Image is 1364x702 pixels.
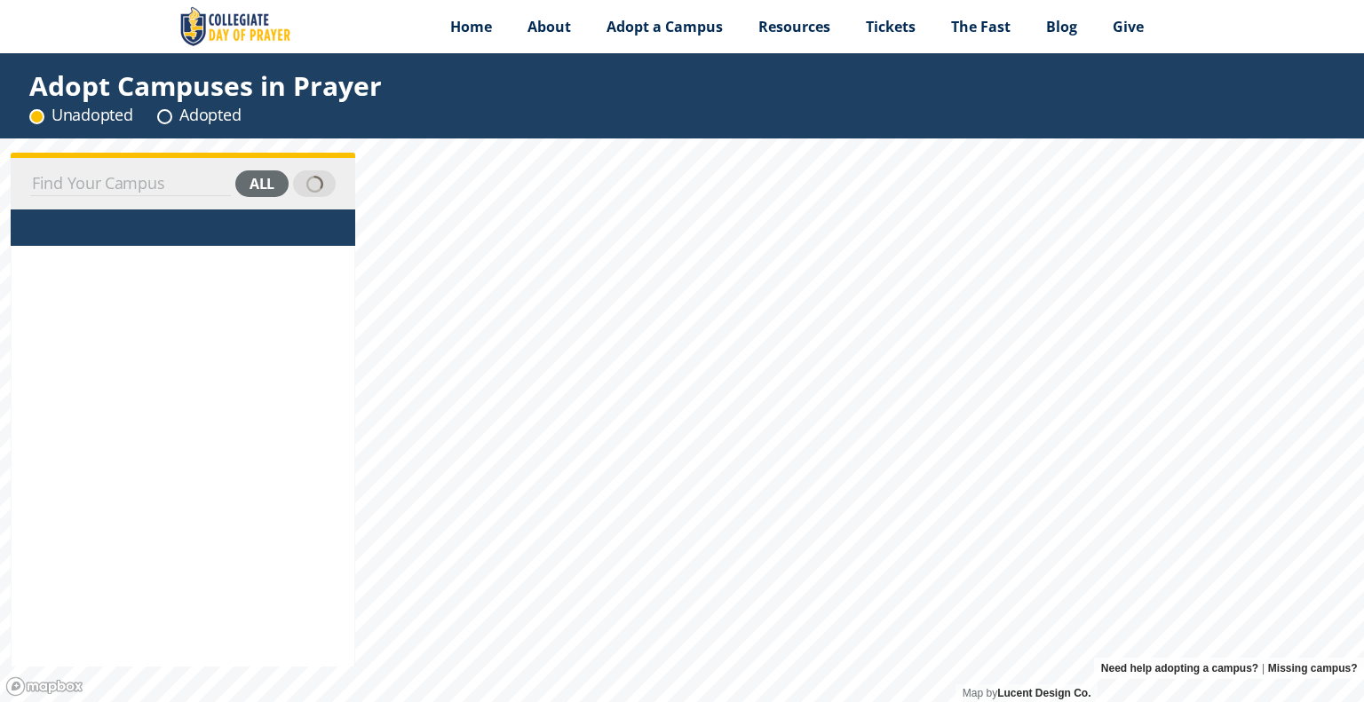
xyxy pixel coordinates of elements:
[5,676,83,697] a: Mapbox logo
[157,104,241,126] div: Adopted
[235,170,289,197] div: all
[432,4,510,49] a: Home
[1028,4,1095,49] a: Blog
[1268,658,1358,679] a: Missing campus?
[1095,4,1162,49] a: Give
[956,684,1098,702] div: Map by
[951,17,1011,36] span: The Fast
[741,4,848,49] a: Resources
[607,17,723,36] span: Adopt a Campus
[1101,658,1258,679] a: Need help adopting a campus?
[450,17,492,36] span: Home
[527,17,571,36] span: About
[29,75,382,97] div: Adopt Campuses in Prayer
[866,17,916,36] span: Tickets
[758,17,830,36] span: Resources
[933,4,1028,49] a: The Fast
[29,104,132,126] div: Unadopted
[30,171,231,196] input: Find Your Campus
[1094,658,1364,679] div: |
[1046,17,1077,36] span: Blog
[997,687,1090,699] a: Lucent Design Co.
[589,4,741,49] a: Adopt a Campus
[1113,17,1144,36] span: Give
[848,4,933,49] a: Tickets
[510,4,589,49] a: About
